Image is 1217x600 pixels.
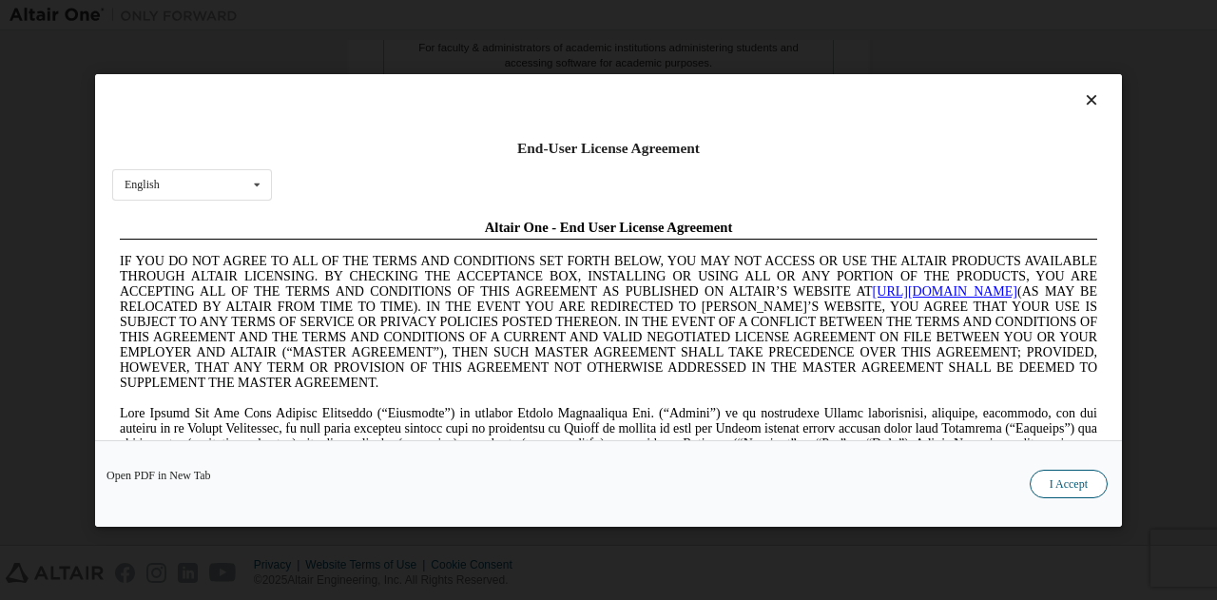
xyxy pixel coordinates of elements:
span: Altair One - End User License Agreement [373,8,621,23]
span: Lore Ipsumd Sit Ame Cons Adipisc Elitseddo (“Eiusmodte”) in utlabor Etdolo Magnaaliqua Eni. (“Adm... [8,194,985,330]
span: IF YOU DO NOT AGREE TO ALL OF THE TERMS AND CONDITIONS SET FORTH BELOW, YOU MAY NOT ACCESS OR USE... [8,42,985,178]
a: [URL][DOMAIN_NAME] [761,72,905,87]
a: Open PDF in New Tab [106,469,211,480]
button: I Accept [1030,469,1108,497]
div: English [125,179,160,190]
div: End-User License Agreement [112,139,1105,158]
